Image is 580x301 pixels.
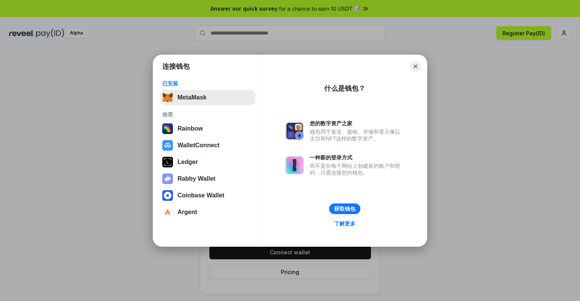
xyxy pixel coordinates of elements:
div: 获取钱包 [334,205,355,212]
button: Close [410,61,421,72]
img: svg+xml,%3Csvg%20width%3D%22120%22%20height%3D%22120%22%20viewBox%3D%220%200%20120%20120%22%20fil... [162,123,173,134]
div: Argent [177,209,197,216]
div: 钱包用于发送、接收、存储和显示像以太坊和NFT这样的数字资产。 [310,128,404,142]
button: WalletConnect [160,138,255,153]
img: svg+xml,%3Csvg%20xmlns%3D%22http%3A%2F%2Fwww.w3.org%2F2000%2Fsvg%22%20width%3D%2228%22%20height%3... [162,157,173,167]
button: Coinbase Wallet [160,188,255,203]
div: 一种新的登录方式 [310,154,404,161]
button: 获取钱包 [329,203,360,214]
button: Argent [160,205,255,220]
div: MetaMask [177,94,206,101]
a: 了解更多 [330,219,360,229]
div: Rainbow [177,125,203,132]
img: svg+xml,%3Csvg%20xmlns%3D%22http%3A%2F%2Fwww.w3.org%2F2000%2Fsvg%22%20fill%3D%22none%22%20viewBox... [285,156,304,174]
img: svg+xml,%3Csvg%20width%3D%2228%22%20height%3D%2228%22%20viewBox%3D%220%200%2028%2028%22%20fill%3D... [162,140,173,151]
button: Rainbow [160,121,255,136]
button: MetaMask [160,90,255,105]
div: Coinbase Wallet [177,192,224,199]
div: 什么是钱包？ [324,84,365,93]
img: svg+xml,%3Csvg%20width%3D%2228%22%20height%3D%2228%22%20viewBox%3D%220%200%2028%2028%22%20fill%3D... [162,190,173,201]
h1: 连接钱包 [162,62,190,71]
div: 已安装 [162,80,253,87]
img: svg+xml,%3Csvg%20fill%3D%22none%22%20height%3D%2233%22%20viewBox%3D%220%200%2035%2033%22%20width%... [162,92,173,103]
div: 而不是在每个网站上创建新的账户和密码，只需连接您的钱包。 [310,162,404,176]
img: svg+xml,%3Csvg%20width%3D%2228%22%20height%3D%2228%22%20viewBox%3D%220%200%2028%2028%22%20fill%3D... [162,207,173,217]
div: 推荐 [162,111,253,118]
img: svg+xml,%3Csvg%20xmlns%3D%22http%3A%2F%2Fwww.w3.org%2F2000%2Fsvg%22%20fill%3D%22none%22%20viewBox... [162,173,173,184]
div: WalletConnect [177,142,220,149]
div: Ledger [177,159,198,165]
button: Rabby Wallet [160,171,255,186]
div: 您的数字资产之家 [310,120,404,127]
div: 了解更多 [334,220,355,227]
div: Rabby Wallet [177,175,216,182]
img: svg+xml,%3Csvg%20xmlns%3D%22http%3A%2F%2Fwww.w3.org%2F2000%2Fsvg%22%20fill%3D%22none%22%20viewBox... [285,122,304,140]
button: Ledger [160,154,255,170]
